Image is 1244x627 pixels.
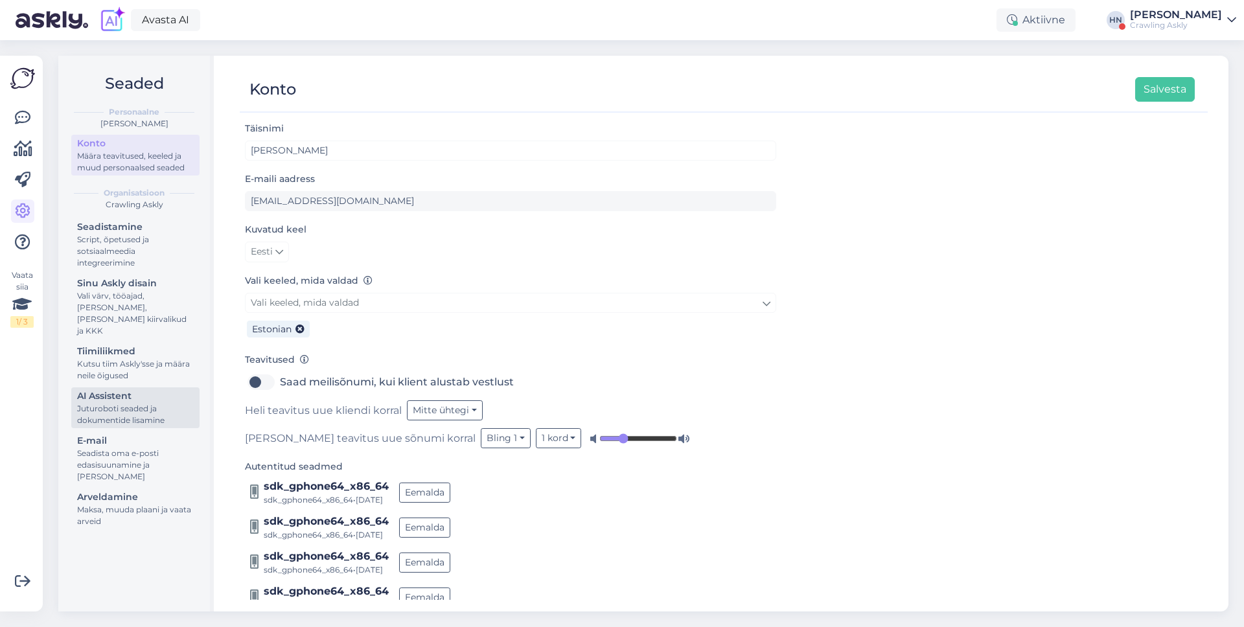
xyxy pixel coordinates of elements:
a: Eesti [245,242,289,262]
div: sdk_gphone64_x86_64 • [DATE] [264,599,389,611]
div: [PERSON_NAME] [1130,10,1222,20]
div: Crawling Askly [69,199,200,211]
button: Eemalda [399,518,450,538]
span: Estonian [252,323,292,335]
h2: Seaded [69,71,200,96]
button: Salvesta [1135,77,1195,102]
div: sdk_gphone64_x86_64 • [DATE] [264,564,389,576]
a: TiimiliikmedKutsu tiim Askly'sse ja määra neile õigused [71,343,200,383]
label: Täisnimi [245,122,284,135]
div: sdk_gphone64_x86_64 [264,584,389,599]
div: [PERSON_NAME] [69,118,200,130]
div: [PERSON_NAME] teavitus uue sõnumi korral [245,428,776,448]
a: Vali keeled, mida valdad [245,293,776,313]
div: Kutsu tiim Askly'sse ja määra neile õigused [77,358,194,382]
input: Sisesta nimi [245,141,776,161]
div: Heli teavitus uue kliendi korral [245,400,776,420]
div: Konto [249,77,296,102]
label: Autentitud seadmed [245,460,343,473]
label: E-maili aadress [245,172,315,186]
a: [PERSON_NAME]Crawling Askly [1130,10,1236,30]
div: Arveldamine [77,490,194,504]
a: KontoMäära teavitused, keeled ja muud personaalsed seaded [71,135,200,176]
label: Teavitused [245,353,309,367]
a: Avasta AI [131,9,200,31]
label: Kuvatud keel [245,223,306,236]
div: E-mail [77,434,194,448]
div: sdk_gphone64_x86_64 [264,479,389,494]
a: Sinu Askly disainVali värv, tööajad, [PERSON_NAME], [PERSON_NAME] kiirvalikud ja KKK [71,275,200,339]
div: sdk_gphone64_x86_64 • [DATE] [264,529,389,541]
div: Crawling Askly [1130,20,1222,30]
button: Mitte ühtegi [407,400,483,420]
div: HN [1107,11,1125,29]
div: Vali värv, tööajad, [PERSON_NAME], [PERSON_NAME] kiirvalikud ja KKK [77,290,194,337]
div: AI Assistent [77,389,194,403]
a: AI AssistentJuturoboti seaded ja dokumentide lisamine [71,387,200,428]
div: sdk_gphone64_x86_64 [264,549,389,564]
div: sdk_gphone64_x86_64 • [DATE] [264,494,389,506]
div: Maksa, muuda plaani ja vaata arveid [77,504,194,527]
div: Vaata siia [10,269,34,328]
b: Personaalne [109,106,159,118]
a: E-mailSeadista oma e-posti edasisuunamine ja [PERSON_NAME] [71,432,200,484]
a: ArveldamineMaksa, muuda plaani ja vaata arveid [71,488,200,529]
label: Vali keeled, mida valdad [245,274,373,288]
a: SeadistamineScript, õpetused ja sotsiaalmeedia integreerimine [71,218,200,271]
div: Seadista oma e-posti edasisuunamine ja [PERSON_NAME] [77,448,194,483]
button: 1 kord [536,428,582,448]
div: Seadistamine [77,220,194,234]
div: sdk_gphone64_x86_64 [264,514,389,529]
div: Määra teavitused, keeled ja muud personaalsed seaded [77,150,194,174]
div: 1 / 3 [10,316,34,328]
img: Askly Logo [10,66,35,91]
div: Script, õpetused ja sotsiaalmeedia integreerimine [77,234,194,269]
button: Eemalda [399,483,450,503]
div: Aktiivne [996,8,1076,32]
div: Sinu Askly disain [77,277,194,290]
button: Bling 1 [481,428,531,448]
div: Juturoboti seaded ja dokumentide lisamine [77,403,194,426]
span: Vali keeled, mida valdad [251,297,359,308]
img: explore-ai [98,6,126,34]
span: Eesti [251,245,273,259]
div: Tiimiliikmed [77,345,194,358]
input: Sisesta e-maili aadress [245,191,776,211]
button: Eemalda [399,553,450,573]
b: Organisatsioon [104,187,165,199]
label: Saad meilisõnumi, kui klient alustab vestlust [280,372,514,393]
div: Konto [77,137,194,150]
button: Eemalda [399,587,450,608]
